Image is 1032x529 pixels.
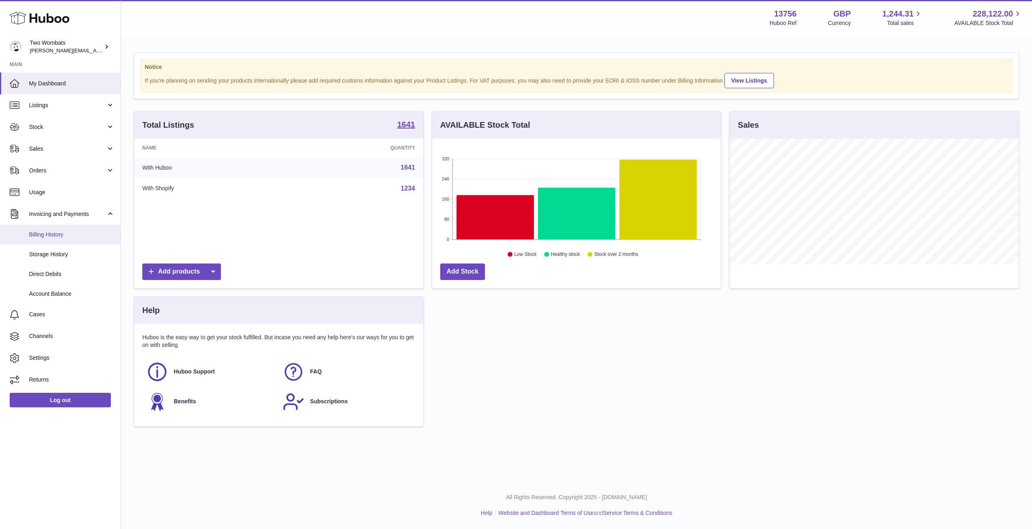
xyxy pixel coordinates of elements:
[442,156,449,161] text: 320
[401,185,415,192] a: 1234
[481,510,493,516] a: Help
[397,120,415,130] a: 1641
[142,305,160,316] h3: Help
[828,19,851,27] div: Currency
[134,139,290,157] th: Name
[29,167,106,174] span: Orders
[142,334,415,349] p: Huboo is the easy way to get your stock fulfilled. But incase you need any help here's our ways f...
[770,19,797,27] div: Huboo Ref
[310,398,347,405] span: Subscriptions
[283,361,411,383] a: FAQ
[401,164,415,171] a: 1641
[283,391,411,413] a: Subscriptions
[738,120,759,131] h3: Sales
[29,270,114,278] span: Direct Debits
[833,8,851,19] strong: GBP
[134,157,290,178] td: With Huboo
[954,19,1022,27] span: AVAILABLE Stock Total
[146,361,275,383] a: Huboo Support
[145,72,1008,88] div: If you're planning on sending your products internationally please add required customs informati...
[603,510,672,516] a: Service Terms & Conditions
[882,8,914,19] span: 1,244.31
[29,332,114,340] span: Channels
[310,368,322,375] span: FAQ
[30,47,162,54] span: [PERSON_NAME][EMAIL_ADDRESS][DOMAIN_NAME]
[10,393,111,407] a: Log out
[29,189,114,196] span: Usage
[29,231,114,239] span: Billing History
[440,263,485,280] a: Add Stock
[29,80,114,87] span: My Dashboard
[10,41,22,53] img: alan@twowombats.com
[498,510,593,516] a: Website and Dashboard Terms of Use
[146,391,275,413] a: Benefits
[30,39,102,54] div: Two Wombats
[134,178,290,199] td: With Shopify
[127,494,1026,501] p: All Rights Reserved. Copyright 2025 - [DOMAIN_NAME]
[29,102,106,109] span: Listings
[174,398,196,405] span: Benefits
[447,237,449,242] text: 0
[442,197,449,201] text: 160
[973,8,1013,19] span: 228,122.00
[887,19,923,27] span: Total sales
[174,368,215,375] span: Huboo Support
[29,311,114,318] span: Cases
[29,123,106,131] span: Stock
[444,217,449,222] text: 80
[29,145,106,153] span: Sales
[442,176,449,181] text: 240
[29,376,114,384] span: Returns
[290,139,423,157] th: Quantity
[724,73,774,88] a: View Listings
[142,263,221,280] a: Add products
[29,290,114,298] span: Account Balance
[29,251,114,258] span: Storage History
[397,120,415,129] strong: 1641
[440,120,530,131] h3: AVAILABLE Stock Total
[142,120,194,131] h3: Total Listings
[145,63,1008,71] strong: Notice
[495,509,672,517] li: and
[29,354,114,362] span: Settings
[551,252,580,257] text: Healthy stock
[774,8,797,19] strong: 13756
[882,8,923,27] a: 1,244.31 Total sales
[514,252,537,257] text: Low Stock
[29,210,106,218] span: Invoicing and Payments
[954,8,1022,27] a: 228,122.00 AVAILABLE Stock Total
[594,252,638,257] text: Stock over 2 months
